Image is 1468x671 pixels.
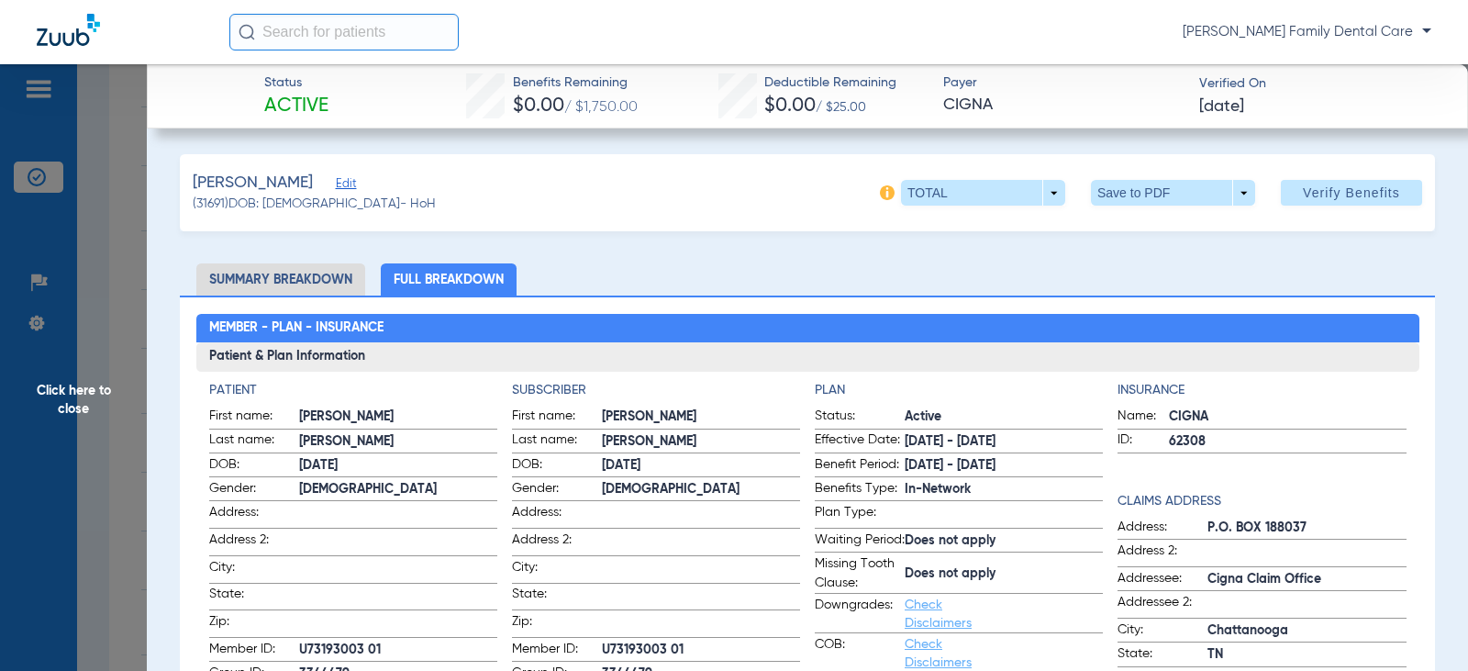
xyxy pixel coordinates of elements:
[381,263,517,296] li: Full Breakdown
[239,24,255,40] img: Search Icon
[512,585,602,609] span: State:
[905,432,1103,452] span: [DATE] - [DATE]
[1118,644,1207,666] span: State:
[209,479,299,501] span: Gender:
[905,598,972,630] a: Check Disclaimers
[1091,180,1255,206] button: Save to PDF
[1199,95,1244,118] span: [DATE]
[299,641,497,660] span: U73193003 01
[336,177,352,195] span: Edit
[299,480,497,499] span: [DEMOGRAPHIC_DATA]
[1118,542,1207,566] span: Address 2:
[1169,432,1406,452] span: 62308
[512,558,602,583] span: City:
[1207,621,1406,641] span: Chattanooga
[1118,569,1207,591] span: Addressee:
[815,531,905,553] span: Waiting Period:
[905,480,1103,499] span: In-Network
[816,101,866,114] span: / $25.00
[209,503,299,528] span: Address:
[1281,180,1422,206] button: Verify Benefits
[209,531,299,555] span: Address 2:
[299,456,497,475] span: [DATE]
[264,94,328,119] span: Active
[513,96,564,116] span: $0.00
[209,407,299,429] span: First name:
[512,455,602,477] span: DOB:
[512,640,602,662] span: Member ID:
[196,342,1419,372] h3: Patient & Plan Information
[602,641,800,660] span: U73193003 01
[905,565,1103,584] span: Does not apply
[229,14,459,50] input: Search for patients
[37,14,100,46] img: Zuub Logo
[1207,645,1406,665] span: TN
[764,73,896,93] span: Deductible Remaining
[815,431,905,453] span: Effective Date:
[943,94,1183,117] span: CIGNA
[880,185,895,200] img: info-icon
[1183,23,1431,41] span: [PERSON_NAME] Family Dental Care
[512,503,602,528] span: Address:
[299,432,497,452] span: [PERSON_NAME]
[209,455,299,477] span: DOB:
[1199,74,1439,94] span: Verified On
[193,195,436,214] span: (31691) DOB: [DEMOGRAPHIC_DATA] - HoH
[564,100,638,115] span: / $1,750.00
[193,172,313,195] span: [PERSON_NAME]
[602,408,800,427] span: [PERSON_NAME]
[815,596,905,632] span: Downgrades:
[209,381,497,400] h4: Patient
[905,456,1103,475] span: [DATE] - [DATE]
[905,638,972,669] a: Check Disclaimers
[512,479,602,501] span: Gender:
[1118,407,1169,429] span: Name:
[512,531,602,555] span: Address 2:
[196,314,1419,343] h2: Member - Plan - Insurance
[815,455,905,477] span: Benefit Period:
[901,180,1065,206] button: TOTAL
[209,612,299,637] span: Zip:
[513,73,638,93] span: Benefits Remaining
[815,479,905,501] span: Benefits Type:
[512,407,602,429] span: First name:
[815,381,1103,400] h4: Plan
[196,263,365,296] li: Summary Breakdown
[1303,185,1400,200] span: Verify Benefits
[512,612,602,637] span: Zip:
[209,640,299,662] span: Member ID:
[905,408,1103,427] span: Active
[815,503,905,528] span: Plan Type:
[1118,593,1207,618] span: Addressee 2:
[905,531,1103,551] span: Does not apply
[1118,621,1207,643] span: City:
[264,73,328,93] span: Status
[209,431,299,453] span: Last name:
[764,96,816,116] span: $0.00
[299,408,497,427] span: [PERSON_NAME]
[1118,492,1406,511] h4: Claims Address
[209,558,299,583] span: City:
[1207,519,1406,538] span: P.O. BOX 188037
[1207,570,1406,589] span: Cigna Claim Office
[602,480,800,499] span: [DEMOGRAPHIC_DATA]
[815,554,905,593] span: Missing Tooth Clause:
[943,73,1183,93] span: Payer
[1118,518,1207,540] span: Address:
[512,431,602,453] span: Last name:
[1169,408,1406,427] span: CIGNA
[602,432,800,452] span: [PERSON_NAME]
[815,407,905,429] span: Status:
[1118,381,1406,400] h4: Insurance
[209,585,299,609] span: State:
[602,456,800,475] span: [DATE]
[1118,431,1169,453] span: ID:
[512,381,800,400] h4: Subscriber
